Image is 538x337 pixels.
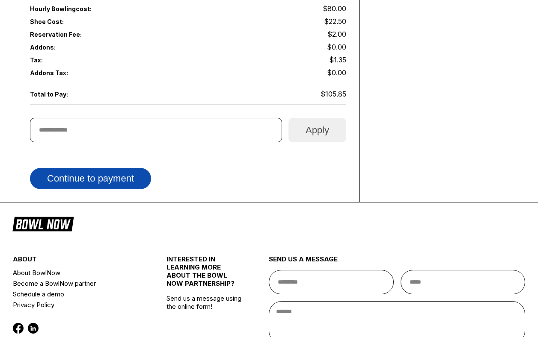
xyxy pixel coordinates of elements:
span: $1.35 [329,56,346,64]
button: Continue to payment [30,168,151,189]
span: Tax: [30,56,93,64]
a: Schedule a demo [13,289,141,299]
span: Hourly Bowling cost: [30,5,188,12]
div: about [13,255,141,267]
span: Total to Pay: [30,91,93,98]
a: About BowlNow [13,267,141,278]
span: $80.00 [323,4,346,13]
div: INTERESTED IN LEARNING MORE ABOUT THE BOWL NOW PARTNERSHIP? [166,255,244,294]
span: $0.00 [327,43,346,51]
span: $0.00 [327,68,346,77]
span: $2.00 [327,30,346,38]
span: Addons: [30,44,93,51]
span: Addons Tax: [30,69,93,76]
span: $105.85 [321,90,346,98]
span: Reservation Fee: [30,31,188,38]
div: send us a message [269,255,525,270]
span: Shoe Cost: [30,18,93,25]
span: $22.50 [324,17,346,26]
a: Become a BowlNow partner [13,278,141,289]
a: Privacy Policy [13,299,141,310]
